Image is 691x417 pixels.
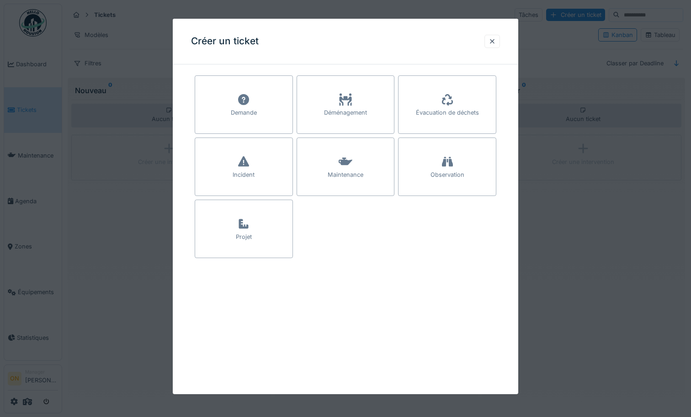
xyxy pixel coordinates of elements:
[236,232,252,241] div: Projet
[431,170,464,179] div: Observation
[324,108,367,117] div: Déménagement
[328,170,363,179] div: Maintenance
[191,36,259,47] h3: Créer un ticket
[231,108,257,117] div: Demande
[233,170,255,179] div: Incident
[416,108,479,117] div: Évacuation de déchets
